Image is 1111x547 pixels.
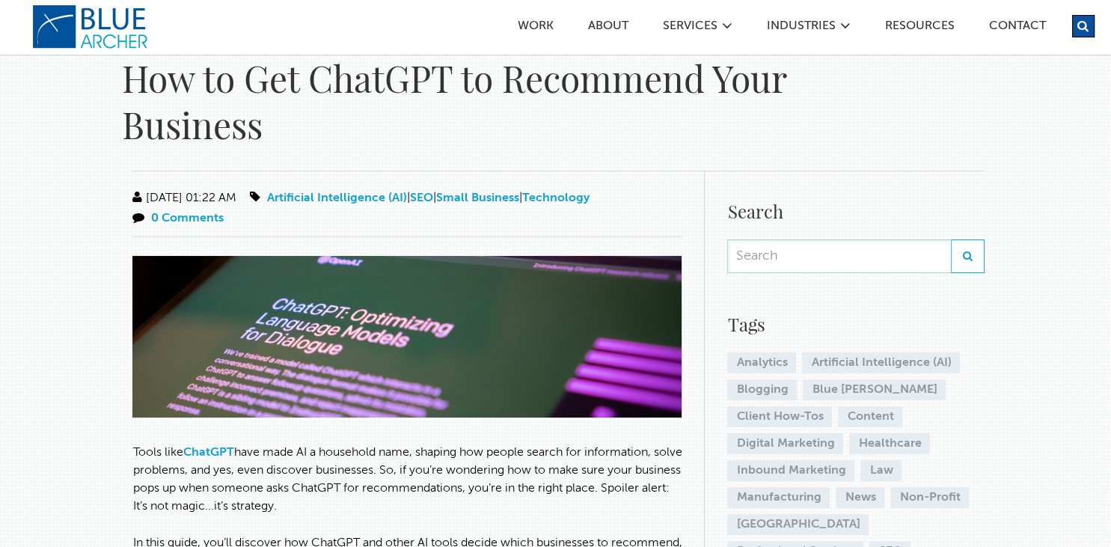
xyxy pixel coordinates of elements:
[246,192,589,204] span: | | |
[727,406,832,427] a: Client How-Tos
[266,192,406,204] a: Artificial Intelligence (AI)
[727,311,985,337] h4: Tags
[662,21,718,37] a: SERVICES
[860,460,902,481] a: Law
[727,379,797,400] a: Blogging
[727,352,796,373] a: Analytics
[838,406,902,427] a: Content
[32,4,152,49] a: logo
[766,21,836,37] a: Industries
[121,55,809,148] h1: How to Get ChatGPT to Recommend Your Business
[727,460,854,481] a: Inbound Marketing
[517,21,554,37] a: Work
[587,21,629,37] a: ABOUT
[409,192,432,204] a: SEO
[803,379,946,400] a: Blue [PERSON_NAME]
[727,487,830,508] a: Manufacturing
[727,239,951,273] input: Search
[884,21,955,37] a: Resources
[521,192,589,204] a: Technology
[849,433,930,454] a: Healthcare
[727,433,843,454] a: Digital Marketing
[150,213,223,224] a: 0 Comments
[435,192,518,204] a: Small Business
[129,192,236,204] span: [DATE] 01:22 AM
[836,487,884,508] a: News
[132,444,682,516] p: Tools like have made AI a household name, shaping how people search for information, solve proble...
[727,514,869,535] a: [GEOGRAPHIC_DATA]
[183,447,233,459] a: ChatGPT
[802,352,960,373] a: Artificial Intelligence (AI)
[890,487,969,508] a: Non-Profit
[727,198,985,224] h4: Search
[988,21,1047,37] a: Contact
